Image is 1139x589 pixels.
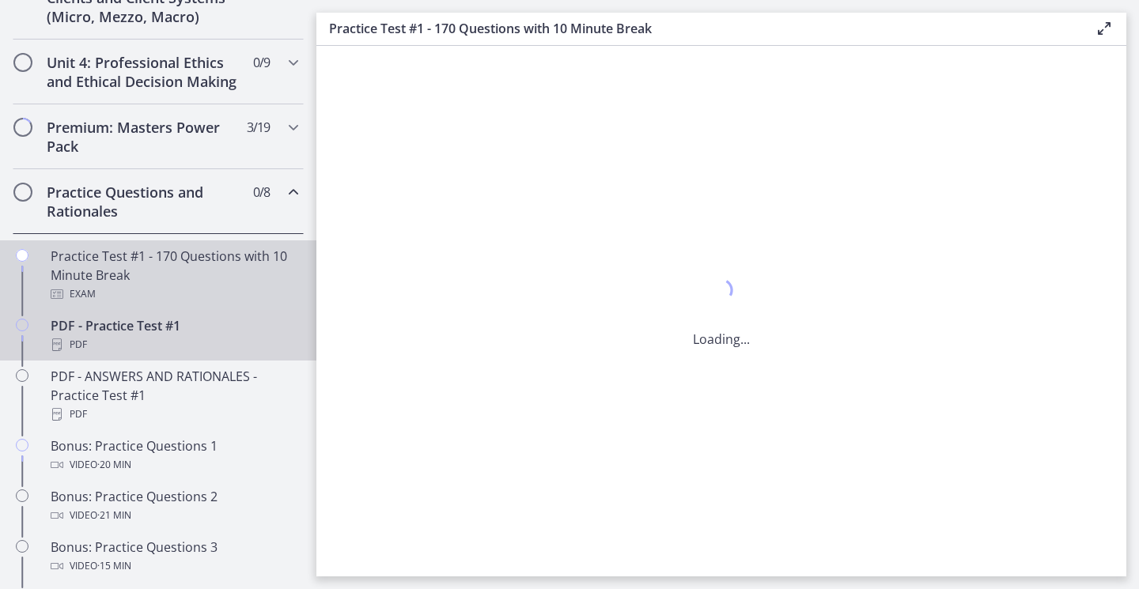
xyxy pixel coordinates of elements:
div: Exam [51,285,297,304]
div: Video [51,455,297,474]
div: Bonus: Practice Questions 3 [51,538,297,576]
h2: Unit 4: Professional Ethics and Ethical Decision Making [47,53,240,91]
span: · 20 min [97,455,131,474]
div: PDF [51,335,297,354]
div: PDF [51,405,297,424]
div: Bonus: Practice Questions 2 [51,487,297,525]
span: · 15 min [97,557,131,576]
div: Video [51,506,297,525]
h3: Practice Test #1 - 170 Questions with 10 Minute Break [329,19,1069,38]
span: 0 / 8 [253,183,270,202]
p: Loading... [693,330,750,349]
span: 3 / 19 [247,118,270,137]
div: PDF - Practice Test #1 [51,316,297,354]
span: 0 / 9 [253,53,270,72]
div: Video [51,557,297,576]
div: Practice Test #1 - 170 Questions with 10 Minute Break [51,247,297,304]
h2: Practice Questions and Rationales [47,183,240,221]
span: · 21 min [97,506,131,525]
div: 1 [693,274,750,311]
div: PDF - ANSWERS AND RATIONALES - Practice Test #1 [51,367,297,424]
h2: Premium: Masters Power Pack [47,118,240,156]
div: Bonus: Practice Questions 1 [51,436,297,474]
